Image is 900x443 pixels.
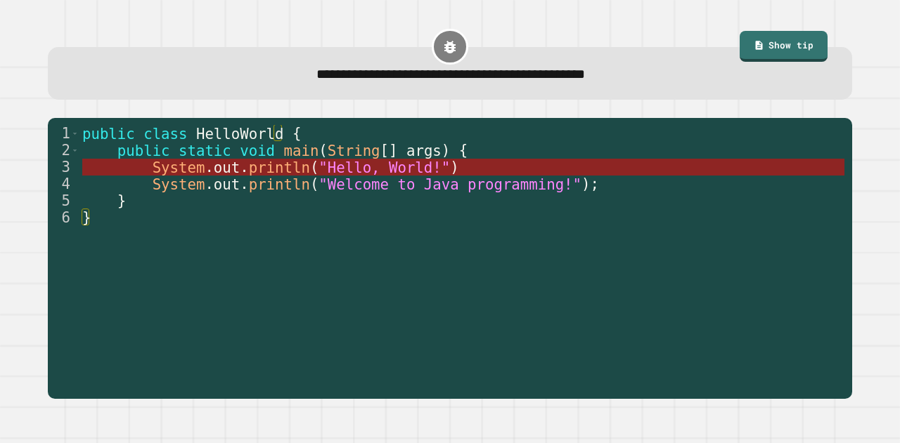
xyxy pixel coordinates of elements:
[48,125,79,142] div: 1
[71,142,79,159] span: Toggle code folding, rows 2 through 5
[240,143,276,159] span: void
[319,159,451,176] span: "Hello, World!"
[196,126,284,143] span: HelloWorld
[740,31,827,62] a: Show tip
[71,125,79,142] span: Toggle code folding, rows 1 through 6
[144,126,188,143] span: class
[406,143,442,159] span: args
[48,192,79,209] div: 5
[48,142,79,159] div: 2
[153,176,205,193] span: System
[153,159,205,176] span: System
[214,159,240,176] span: out
[48,176,79,192] div: 4
[179,143,231,159] span: static
[284,143,319,159] span: main
[249,159,310,176] span: println
[249,176,310,193] span: println
[319,176,582,193] span: "Welcome to Java programming!"
[328,143,380,159] span: String
[82,126,135,143] span: public
[48,159,79,176] div: 3
[214,176,240,193] span: out
[48,209,79,226] div: 6
[117,143,170,159] span: public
